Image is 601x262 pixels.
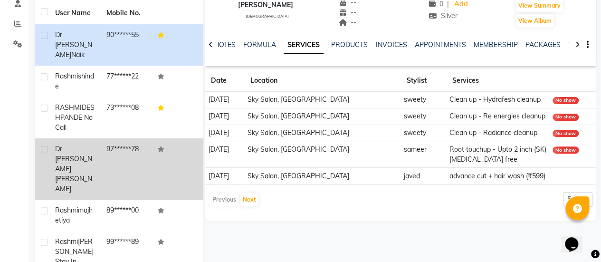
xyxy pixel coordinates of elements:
td: Clean up - Radiance cleanup [446,125,549,141]
iframe: chat widget [561,224,591,252]
a: PRODUCTS [331,40,368,49]
td: Sky Salon, [GEOGRAPHIC_DATA] [245,92,401,108]
td: sameer [401,141,447,168]
a: SERVICES [284,37,324,54]
td: Root touchup - Upto 2 inch (SK) [MEDICAL_DATA] free [446,141,549,168]
td: javed [401,168,447,184]
td: Sky Salon, [GEOGRAPHIC_DATA] [245,125,401,141]
div: No show [553,114,579,121]
a: INVOICES [375,40,407,49]
td: sweety [401,125,447,141]
span: [DEMOGRAPHIC_DATA] [246,14,289,19]
th: Stylist [401,70,447,92]
td: [DATE] [205,92,245,108]
th: Services [446,70,549,92]
td: Sky Salon, [GEOGRAPHIC_DATA] [245,141,401,168]
td: sweety [401,108,447,125]
td: Sky Salon, [GEOGRAPHIC_DATA] [245,108,401,125]
span: DESHPANDE no call [55,103,95,132]
span: -- [339,18,357,27]
th: Location [245,70,401,92]
td: Clean up - Hydrafesh cleanup [446,92,549,108]
td: [DATE] [205,125,245,141]
th: Mobile No. [101,2,152,24]
a: NOTES [214,40,236,49]
span: dr [PERSON_NAME] [55,145,92,173]
span: -- [339,8,357,17]
td: [DATE] [205,141,245,168]
a: PACKAGES [525,40,560,49]
span: rashmi [55,237,78,246]
a: FORMULA [243,40,276,49]
span: rashmi [55,72,78,80]
td: Sky Salon, [GEOGRAPHIC_DATA] [245,168,401,184]
div: No show [553,146,579,154]
td: [DATE] [205,108,245,125]
span: naik [71,50,85,59]
td: advance cut + hair wash (₹599) [446,168,549,184]
span: RASHMI [55,103,82,112]
button: View Album [516,14,554,28]
td: [DATE] [205,168,245,184]
a: APPOINTMENTS [414,40,466,49]
span: dr [PERSON_NAME] [55,30,92,59]
a: MEMBERSHIP [473,40,517,49]
div: No show [553,97,579,104]
th: User Name [49,2,101,24]
span: rashmi [55,206,78,214]
th: Date [205,70,245,92]
td: sweety [401,92,447,108]
span: [PERSON_NAME] [55,175,92,193]
div: No show [553,130,579,137]
span: Silver [429,11,458,20]
button: Next [240,193,258,206]
td: Clean up - Re energies cleanup [446,108,549,125]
